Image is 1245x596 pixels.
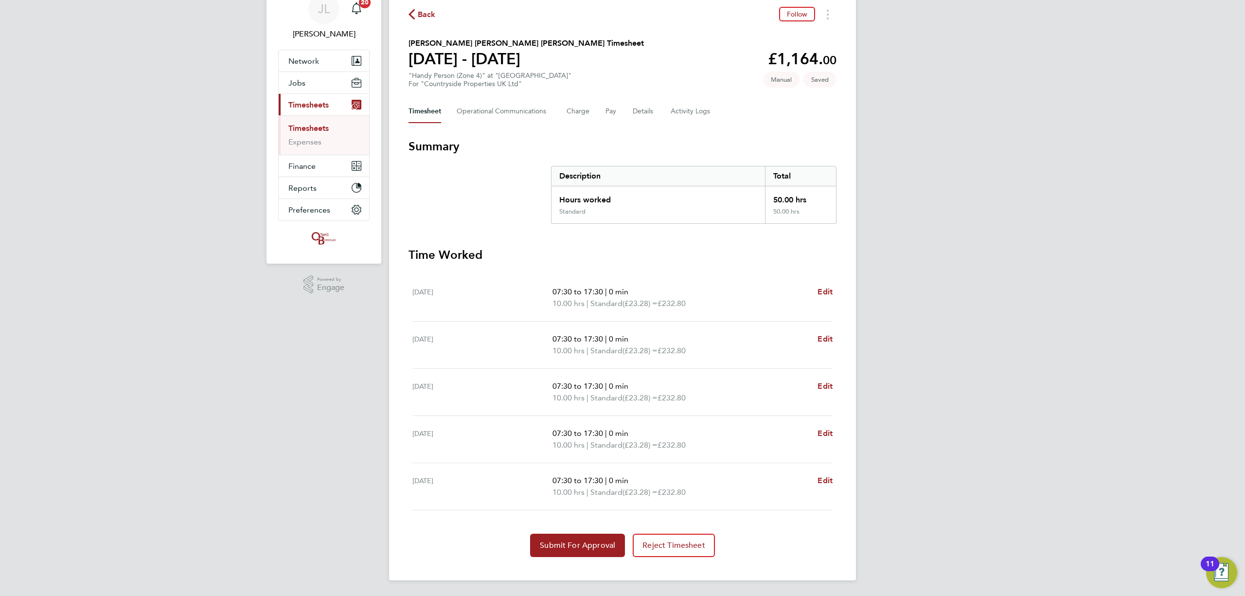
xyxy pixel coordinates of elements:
span: 07:30 to 17:30 [552,476,603,485]
a: Expenses [288,137,321,146]
span: Finance [288,162,316,171]
span: Timesheets [288,100,329,109]
div: For "Countryside Properties UK Ltd" [409,80,571,88]
button: Activity Logs [671,100,711,123]
span: £232.80 [658,346,686,355]
div: Description [551,166,765,186]
button: Details [633,100,655,123]
span: Network [288,56,319,66]
div: [DATE] [412,333,552,357]
app-decimal: £1,164. [768,50,836,68]
button: Finance [279,155,369,177]
a: Timesheets [288,124,329,133]
div: Summary [551,166,836,224]
span: | [605,334,607,343]
a: Edit [818,333,833,345]
div: [DATE] [412,428,552,451]
a: Edit [818,428,833,439]
span: Standard [590,392,622,404]
h3: Time Worked [409,247,836,263]
span: 07:30 to 17:30 [552,287,603,296]
span: 10.00 hrs [552,440,585,450]
span: JL [318,2,330,15]
span: (£23.28) = [622,440,658,450]
button: Network [279,50,369,72]
span: | [587,440,588,450]
button: Reports [279,177,369,199]
button: Reject Timesheet [633,534,715,557]
section: Timesheet [409,139,836,557]
span: Submit For Approval [540,541,615,550]
span: 07:30 to 17:30 [552,381,603,391]
a: Edit [818,380,833,392]
span: £232.80 [658,440,686,450]
span: This timesheet is Saved. [803,72,836,88]
span: (£23.28) = [622,488,658,497]
span: Standard [590,439,622,451]
div: Timesheets [279,115,369,155]
button: Charge [567,100,590,123]
button: Submit For Approval [530,534,625,557]
span: 07:30 to 17:30 [552,429,603,438]
span: | [605,476,607,485]
div: [DATE] [412,286,552,309]
span: 10.00 hrs [552,299,585,308]
span: Edit [818,334,833,343]
span: Follow [787,10,807,18]
div: "Handy Person (Zone 4)" at "[GEOGRAPHIC_DATA]" [409,72,571,88]
span: | [587,488,588,497]
div: [DATE] [412,380,552,404]
a: Powered byEngage [303,275,345,294]
span: 0 min [609,381,628,391]
span: Preferences [288,205,330,215]
span: | [605,287,607,296]
a: Edit [818,475,833,487]
span: Jobs [288,78,305,88]
span: (£23.28) = [622,393,658,402]
span: Reject Timesheet [642,541,705,550]
div: Hours worked [551,186,765,208]
span: Standard [590,298,622,309]
span: | [587,393,588,402]
button: Open Resource Center, 11 new notifications [1206,557,1237,588]
div: 50.00 hrs [765,186,836,208]
h1: [DATE] - [DATE] [409,49,644,69]
span: 0 min [609,287,628,296]
span: Edit [818,476,833,485]
span: 0 min [609,476,628,485]
span: Engage [317,284,344,292]
span: (£23.28) = [622,299,658,308]
a: Go to home page [278,231,370,246]
span: 0 min [609,334,628,343]
a: Edit [818,286,833,298]
span: 07:30 to 17:30 [552,334,603,343]
span: | [587,346,588,355]
div: [DATE] [412,475,552,498]
span: 10.00 hrs [552,346,585,355]
span: £232.80 [658,488,686,497]
div: 11 [1206,564,1214,577]
div: Total [765,166,836,186]
span: Edit [818,429,833,438]
span: Reports [288,183,317,193]
div: 50.00 hrs [765,208,836,223]
button: Preferences [279,199,369,220]
span: 0 min [609,429,628,438]
span: Edit [818,381,833,391]
button: Back [409,8,436,20]
button: Jobs [279,72,369,93]
h3: Summary [409,139,836,154]
span: Standard [590,345,622,357]
span: £232.80 [658,393,686,402]
span: 10.00 hrs [552,488,585,497]
button: Timesheet [409,100,441,123]
span: (£23.28) = [622,346,658,355]
span: £232.80 [658,299,686,308]
span: 10.00 hrs [552,393,585,402]
button: Operational Communications [457,100,551,123]
span: Edit [818,287,833,296]
span: Jordan Lee [278,28,370,40]
span: | [587,299,588,308]
span: 00 [823,53,836,67]
span: This timesheet was manually created. [763,72,800,88]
